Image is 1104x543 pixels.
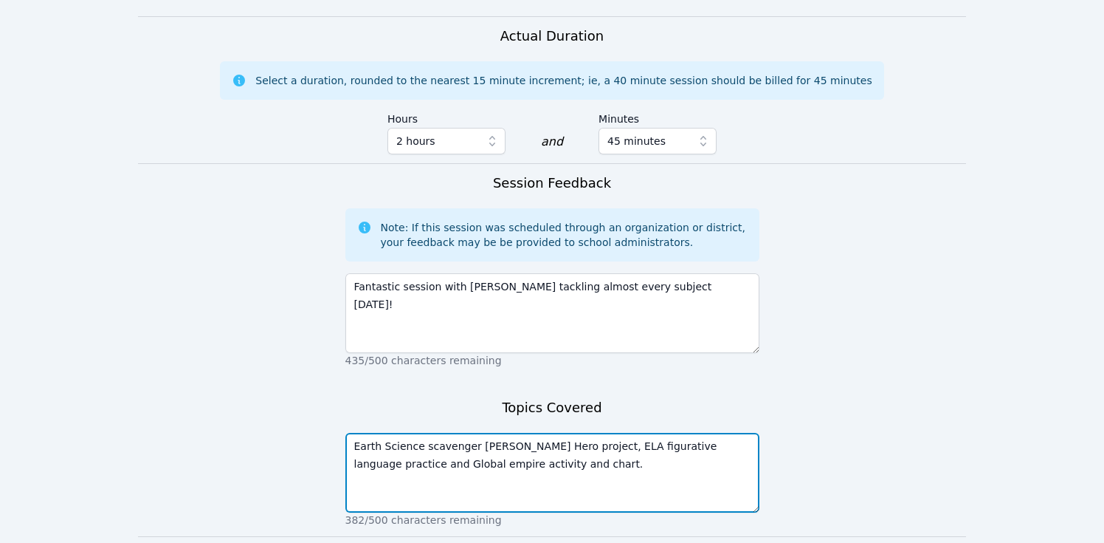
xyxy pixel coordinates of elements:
[493,173,611,194] h3: Session Feedback
[500,26,604,47] h3: Actual Duration
[345,353,759,368] p: 435/500 characters remaining
[598,106,717,128] label: Minutes
[502,397,601,418] h3: Topics Covered
[255,73,872,88] div: Select a duration, rounded to the nearest 15 minute increment; ie, a 40 minute session should be ...
[345,513,759,527] p: 382/500 characters remaining
[387,106,506,128] label: Hours
[345,273,759,353] textarea: Fantastic session with [PERSON_NAME] tackling almost every subject [DATE]!
[541,133,563,151] div: and
[396,132,435,150] span: 2 hours
[607,132,666,150] span: 45 minutes
[387,128,506,154] button: 2 hours
[345,433,759,513] textarea: Earth Science scavenger [PERSON_NAME] Hero project, ELA figurative language practice and Global e...
[598,128,717,154] button: 45 minutes
[381,220,748,250] div: Note: If this session was scheduled through an organization or district, your feedback may be be ...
